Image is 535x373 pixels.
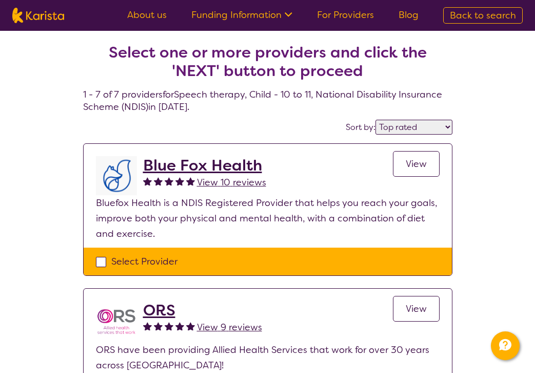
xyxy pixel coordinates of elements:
[346,122,375,133] label: Sort by:
[83,18,452,113] h4: 1 - 7 of 7 providers for Speech therapy , Child - 10 to 11 , National Disability Insurance Scheme...
[406,158,427,170] span: View
[406,303,427,315] span: View
[143,322,152,330] img: fullstar
[143,301,262,320] a: ORS
[491,331,520,360] button: Channel Menu
[197,320,262,335] a: View 9 reviews
[165,322,173,330] img: fullstar
[127,9,167,21] a: About us
[12,8,64,23] img: Karista logo
[393,151,440,177] a: View
[96,301,137,342] img: nspbnteb0roocrxnmwip.png
[165,177,173,185] img: fullstar
[143,156,266,175] a: Blue Fox Health
[154,322,163,330] img: fullstar
[95,43,440,80] h2: Select one or more providers and click the 'NEXT' button to proceed
[443,7,523,24] a: Back to search
[96,156,137,195] img: lyehhyr6avbivpacwqcf.png
[393,296,440,322] a: View
[143,177,152,185] img: fullstar
[186,177,195,185] img: fullstar
[191,9,292,21] a: Funding Information
[154,177,163,185] img: fullstar
[96,342,440,373] p: ORS have been providing Allied Health Services that work for over 30 years across [GEOGRAPHIC_DATA]!
[197,175,266,190] a: View 10 reviews
[450,9,516,22] span: Back to search
[175,322,184,330] img: fullstar
[175,177,184,185] img: fullstar
[317,9,374,21] a: For Providers
[399,9,419,21] a: Blog
[96,195,440,241] p: Bluefox Health is a NDIS Registered Provider that helps you reach your goals, improve both your p...
[197,176,266,189] span: View 10 reviews
[197,321,262,333] span: View 9 reviews
[186,322,195,330] img: fullstar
